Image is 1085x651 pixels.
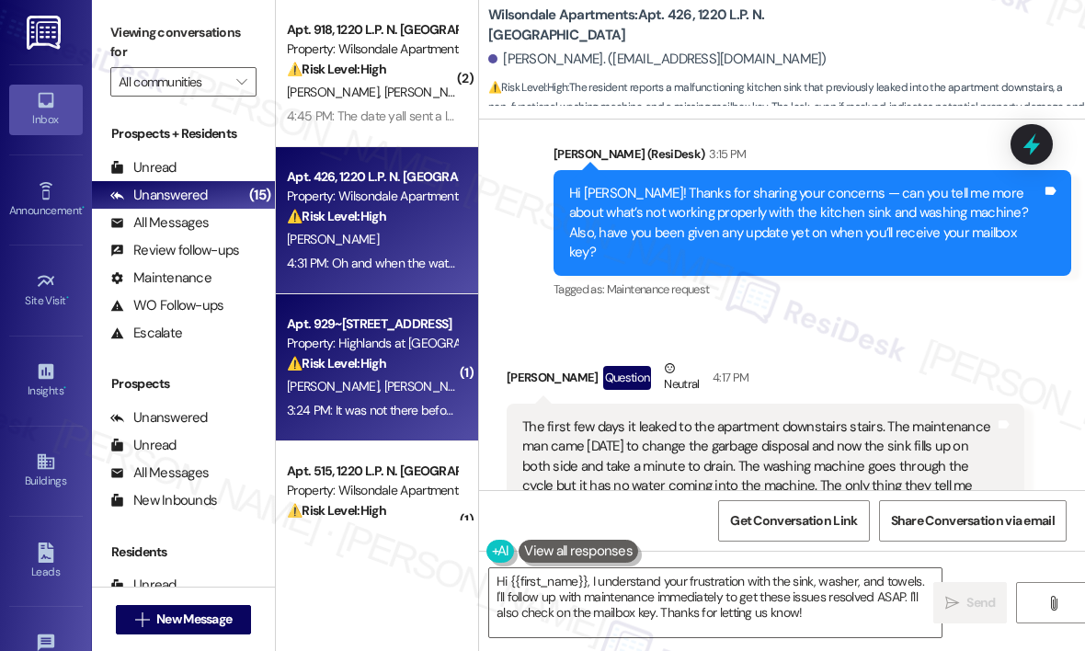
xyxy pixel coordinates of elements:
div: Unread [110,436,177,455]
label: Viewing conversations for [110,18,257,67]
strong: ⚠️ Risk Level: High [287,208,386,224]
strong: ⚠️ Risk Level: High [287,355,386,371]
b: Wilsondale Apartments: Apt. 426, 1220 L.P. N. [GEOGRAPHIC_DATA] [488,6,856,45]
div: Unread [110,576,177,595]
div: (15) [245,181,275,210]
span: Send [966,593,995,612]
div: Prospects [92,374,275,394]
span: Maintenance request [607,281,710,297]
i:  [236,74,246,89]
a: Inbox [9,85,83,134]
button: Share Conversation via email [879,500,1067,542]
span: : The resident reports a malfunctioning kitchen sink that previously leaked into the apartment do... [488,78,1085,157]
span: • [63,382,66,394]
span: [PERSON_NAME] [287,84,384,100]
span: New Message [156,610,232,629]
a: Insights • [9,356,83,405]
span: [PERSON_NAME] [287,378,384,394]
button: New Message [116,605,252,634]
input: All communities [119,67,227,97]
div: Residents [92,542,275,562]
i:  [135,612,149,627]
div: [PERSON_NAME] [507,359,1024,404]
div: Escalate [110,324,182,343]
span: [PERSON_NAME] [384,84,476,100]
div: [PERSON_NAME]. ([EMAIL_ADDRESS][DOMAIN_NAME]) [488,50,827,69]
span: [PERSON_NAME] [287,231,379,247]
div: Neutral [660,359,702,397]
div: [PERSON_NAME] (ResiDesk) [554,144,1071,170]
div: New Inbounds [110,491,217,510]
div: WO Follow-ups [110,296,223,315]
img: ResiDesk Logo [27,16,64,50]
div: Unanswered [110,408,208,428]
div: Question [603,366,652,389]
i:  [1046,596,1060,611]
div: Property: Wilsondale Apartments [287,40,457,59]
div: 3:15 PM [704,144,746,164]
div: Apt. 426, 1220 L.P. N. [GEOGRAPHIC_DATA] [287,167,457,187]
div: Hi [PERSON_NAME]! Thanks for sharing your concerns — can you tell me more about what’s not workin... [569,184,1042,263]
span: Share Conversation via email [891,511,1055,531]
div: Property: Wilsondale Apartments [287,187,457,206]
div: 4:17 PM [708,368,748,387]
div: Tagged as: [554,276,1071,303]
a: Site Visit • [9,266,83,315]
span: Get Conversation Link [730,511,857,531]
span: • [66,291,69,304]
div: Property: Highlands at [GEOGRAPHIC_DATA] Apartments [287,334,457,353]
a: Leads [9,537,83,587]
button: Get Conversation Link [718,500,869,542]
div: Unread [110,158,177,177]
div: All Messages [110,213,209,233]
strong: ⚠️ Risk Level: High [287,502,386,519]
div: The first few days it leaked to the apartment downstairs stairs. The maintenance man came [DATE] ... [522,417,995,516]
div: All Messages [110,463,209,483]
span: [PERSON_NAME] [384,378,476,394]
i:  [945,596,959,611]
strong: ⚠️ Risk Level: High [287,61,386,77]
div: Apt. 929~[STREET_ADDRESS] [287,314,457,334]
div: Prospects + Residents [92,124,275,143]
strong: ⚠️ Risk Level: High [488,80,567,95]
div: Review follow-ups [110,241,239,260]
div: Maintenance [110,268,211,288]
a: Buildings [9,446,83,496]
div: Apt. 515, 1220 L.P. N. [GEOGRAPHIC_DATA] [287,462,457,481]
textarea: Hi {{first_name}}, I understand your frustration with the sink, washer, and towels. I'll follow u... [489,568,942,637]
div: Unanswered [110,186,208,205]
div: Property: Wilsondale Apartments [287,481,457,500]
button: Send [933,582,1007,623]
div: Apt. 918, 1220 L.P. N. [GEOGRAPHIC_DATA] [287,20,457,40]
span: • [82,201,85,214]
